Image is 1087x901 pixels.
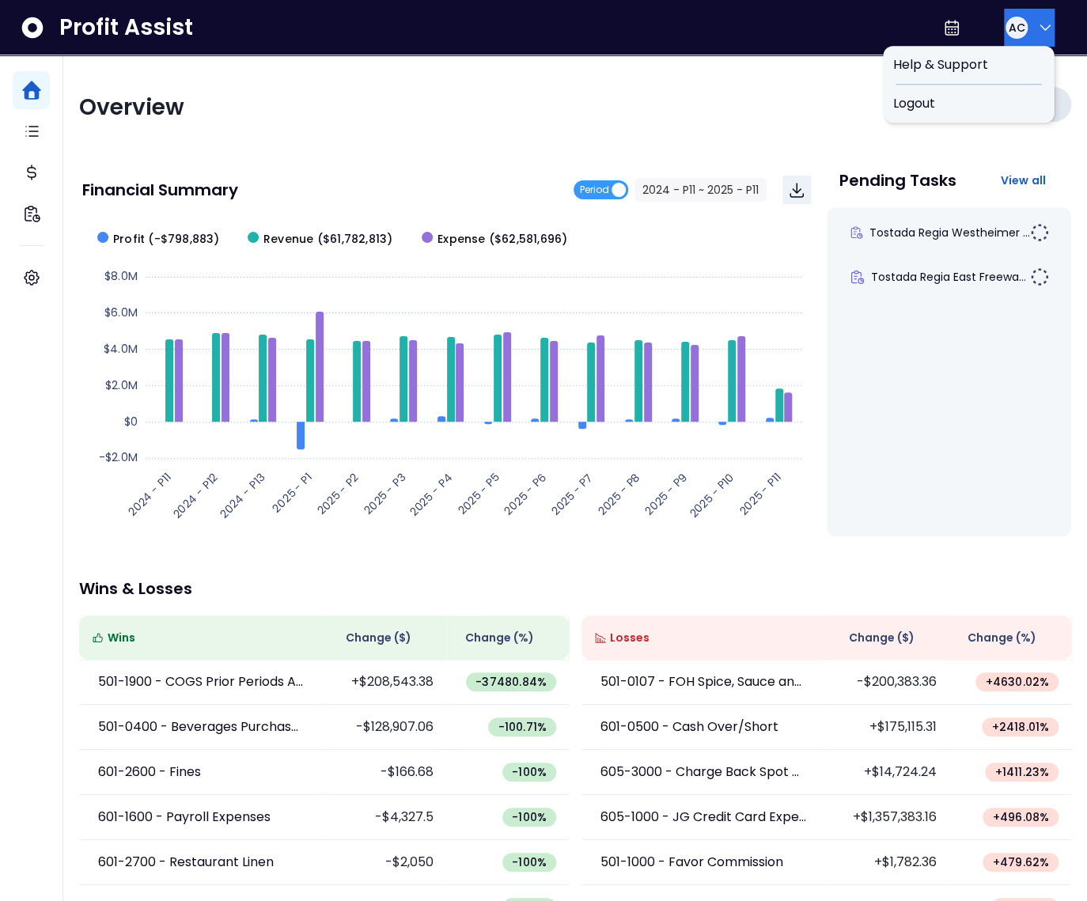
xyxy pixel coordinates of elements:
[406,469,456,519] text: 2025 - P4
[361,469,409,517] text: 2025 - P3
[892,94,1044,113] span: Logout
[498,719,547,735] span: -100.71 %
[108,630,135,646] span: Wins
[782,176,811,204] button: Download
[512,764,547,780] span: -100 %
[465,630,534,646] span: Change (%)
[600,808,808,827] p: 605-1000 - JG Credit Card Expenses
[600,763,808,782] p: 605-3000 - Charge Back Spot ON
[827,750,949,795] td: +$14,724.24
[437,231,567,248] span: Expense ($62,581,696)
[324,750,447,795] td: -$166.68
[512,809,547,825] span: -100 %
[1000,172,1046,188] span: View all
[324,705,447,750] td: -$128,907.06
[104,305,138,320] text: $6.0M
[104,268,138,284] text: $8.0M
[992,809,1049,825] span: + 496.08 %
[346,630,411,646] span: Change ( $ )
[848,630,914,646] span: Change ( $ )
[79,92,184,123] span: Overview
[98,717,305,736] p: 501-0400 - Beverages Purchases
[892,55,1044,74] span: Help & Support
[98,853,274,872] p: 601-2700 - Restaurant Linen
[600,672,808,691] p: 501-0107 - FOH Spice, Sauce and Sweeteners
[634,178,767,202] button: 2024 - P11 ~ 2025 - P11
[827,660,949,705] td: -$200,383.36
[992,854,1049,870] span: + 479.62 %
[736,469,785,518] text: 2025 - P11
[269,469,316,516] text: 2025 - P1
[512,854,547,870] span: -100 %
[827,840,949,885] td: +$1,782.36
[547,469,597,518] text: 2025 - P7
[263,231,392,248] span: Revenue ($61,782,813)
[169,469,222,521] text: 2024 - P12
[600,717,778,736] p: 601-0500 - Cash Over/Short
[501,469,550,518] text: 2025 - P6
[98,808,271,827] p: 601-1600 - Payroll Expenses
[985,674,1049,690] span: + 4630.02 %
[324,840,447,885] td: -$2,050
[1008,20,1025,36] span: AC
[98,763,201,782] p: 601-2600 - Fines
[105,377,138,393] text: $2.0M
[1030,267,1049,286] img: Not yet Started
[839,172,956,188] p: Pending Tasks
[871,269,1026,285] span: Tostada Regia East Freewa...
[125,469,175,519] text: 2024 - P11
[610,630,650,646] span: Losses
[124,414,138,430] text: $0
[869,225,1030,240] span: Tostada Regia Westheimer ...
[216,469,268,521] text: 2024 - P13
[454,469,502,517] text: 2025 - P5
[104,341,138,357] text: $4.0M
[580,180,609,199] span: Period
[600,853,783,872] p: 501-1000 - Favor Commission
[987,166,1059,195] button: View all
[82,182,238,198] p: Financial Summary
[313,469,362,517] text: 2025 - P2
[324,660,447,705] td: +$208,543.38
[827,705,949,750] td: +$175,115.31
[324,795,447,840] td: -$4,327.5
[827,795,949,840] td: +$1,357,383.16
[1030,223,1049,242] img: Not yet Started
[686,469,737,521] text: 2025 - P10
[59,13,193,42] span: Profit Assist
[968,630,1036,646] span: Change (%)
[79,581,1071,596] p: Wins & Losses
[475,674,547,690] span: -37480.84 %
[642,469,691,518] text: 2025 - P9
[99,449,138,465] text: -$2.0M
[113,231,220,248] span: Profit (-$798,883)
[594,469,643,518] text: 2025 - P8
[98,672,305,691] p: 501-1900 - COGS Prior Periods Adjustments
[994,764,1049,780] span: + 1411.23 %
[991,719,1049,735] span: + 2418.01 %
